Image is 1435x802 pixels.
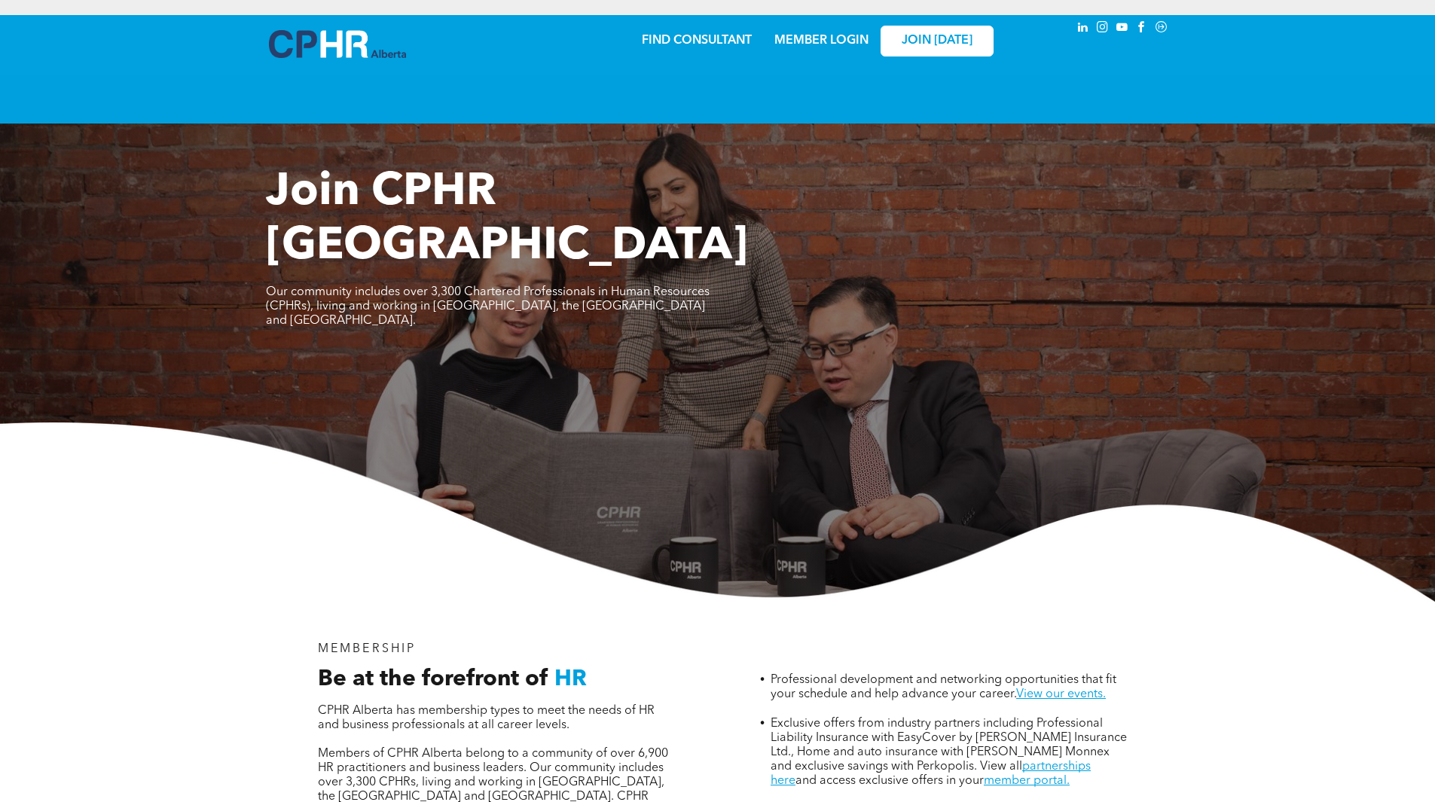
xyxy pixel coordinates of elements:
[642,35,752,47] a: FIND CONSULTANT
[795,775,984,787] span: and access exclusive offers in your
[1134,19,1150,39] a: facebook
[984,775,1070,787] a: member portal.
[771,718,1127,773] span: Exclusive offers from industry partners including Professional Liability Insurance with EasyCover...
[318,643,417,655] span: MEMBERSHIP
[902,34,972,48] span: JOIN [DATE]
[774,35,869,47] a: MEMBER LOGIN
[318,668,548,691] span: Be at the forefront of
[318,705,655,731] span: CPHR Alberta has membership types to meet the needs of HR and business professionals at all caree...
[881,26,994,56] a: JOIN [DATE]
[554,668,587,691] span: HR
[1114,19,1131,39] a: youtube
[1075,19,1092,39] a: linkedin
[266,286,710,327] span: Our community includes over 3,300 Chartered Professionals in Human Resources (CPHRs), living and ...
[1153,19,1170,39] a: Social network
[1016,688,1106,700] a: View our events.
[771,674,1116,700] span: Professional development and networking opportunities that fit your schedule and help advance you...
[266,170,748,270] span: Join CPHR [GEOGRAPHIC_DATA]
[1095,19,1111,39] a: instagram
[269,30,406,58] img: A blue and white logo for cp alberta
